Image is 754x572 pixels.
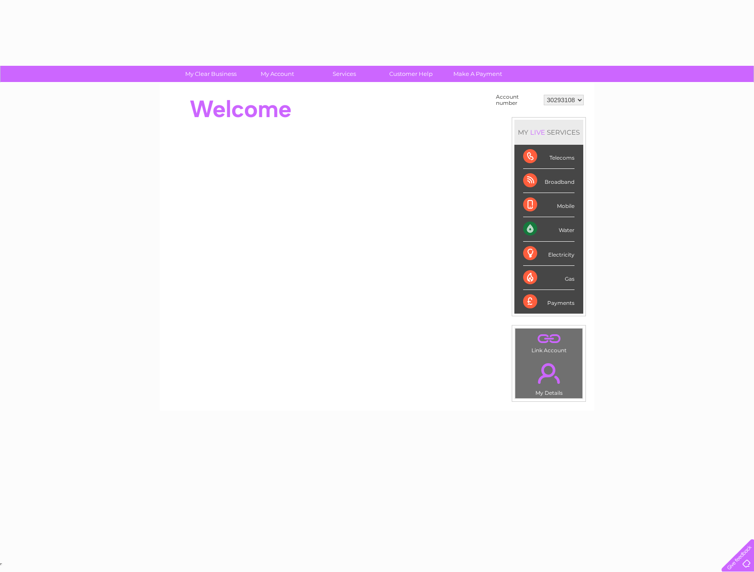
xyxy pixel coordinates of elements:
div: Gas [523,266,574,290]
a: Customer Help [375,66,447,82]
a: My Clear Business [175,66,247,82]
td: My Details [515,356,583,399]
div: LIVE [528,128,547,136]
div: Broadband [523,169,574,193]
td: Account number [494,92,542,108]
div: MY SERVICES [514,120,583,145]
td: Link Account [515,328,583,356]
div: Mobile [523,193,574,217]
a: My Account [241,66,314,82]
a: . [517,331,580,346]
a: Services [308,66,381,82]
a: Make A Payment [442,66,514,82]
div: Electricity [523,242,574,266]
div: Telecoms [523,145,574,169]
a: . [517,358,580,389]
div: Water [523,217,574,241]
div: Payments [523,290,574,314]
